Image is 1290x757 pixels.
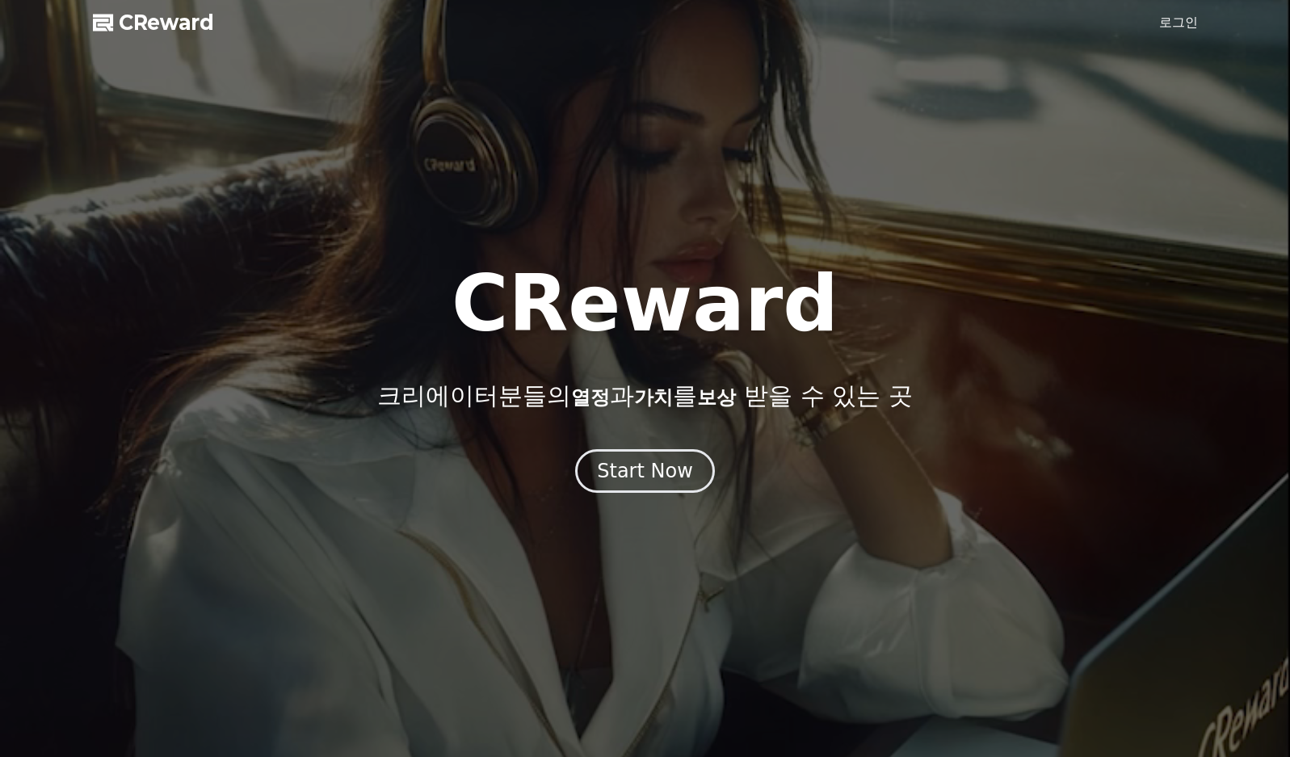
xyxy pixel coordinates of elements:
h1: CReward [452,265,838,343]
a: CReward [93,10,214,36]
div: Start Now [597,458,693,484]
a: Start Now [575,465,715,481]
span: 보상 [697,386,736,409]
a: 로그인 [1159,13,1198,32]
span: CReward [119,10,214,36]
span: 가치 [634,386,673,409]
button: Start Now [575,449,715,493]
p: 크리에이터분들의 과 를 받을 수 있는 곳 [377,381,912,410]
span: 열정 [571,386,610,409]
